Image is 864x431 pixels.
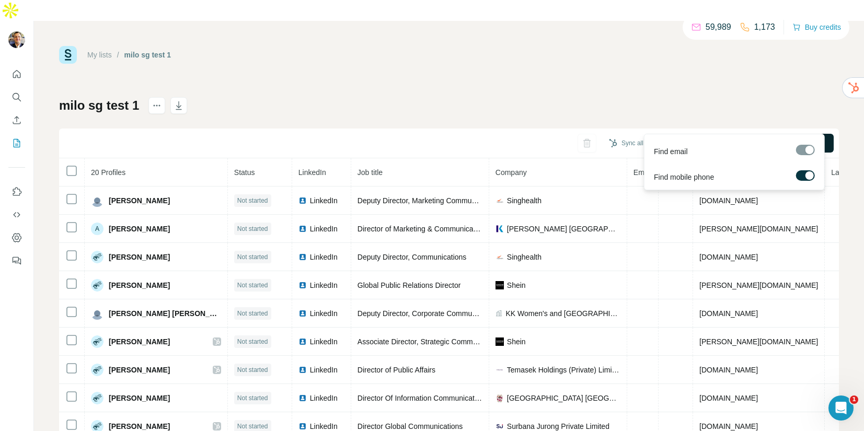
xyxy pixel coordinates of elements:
span: LinkedIn [310,365,338,375]
span: LinkedIn [310,195,338,206]
span: Deputy Director, Corporate Communications [358,309,501,318]
span: Status [234,168,255,177]
span: 1 [850,395,858,404]
span: [PERSON_NAME][DOMAIN_NAME] [699,225,818,233]
div: A [91,223,103,235]
span: 20 Profiles [91,168,125,177]
span: [PERSON_NAME] [109,224,170,234]
span: [GEOGRAPHIC_DATA] [GEOGRAPHIC_DATA] [507,393,620,403]
img: Avatar [91,364,103,376]
span: Singhealth [507,252,542,262]
span: [PERSON_NAME] [109,336,170,347]
img: LinkedIn logo [298,196,307,205]
span: [DOMAIN_NAME] [699,422,758,430]
button: Buy credits [792,20,841,34]
span: Not started [237,224,268,234]
span: Director of Marketing & Communications [358,225,489,233]
span: [PERSON_NAME] [PERSON_NAME] [109,308,221,319]
li: / [117,50,119,60]
span: Not started [237,309,268,318]
span: Not started [237,365,268,375]
span: Not started [237,252,268,262]
span: [PERSON_NAME] [109,252,170,262]
span: LinkedIn [310,224,338,234]
img: LinkedIn logo [298,281,307,289]
iframe: Intercom live chat [828,395,854,421]
span: Landline [831,168,859,177]
img: LinkedIn logo [298,253,307,261]
span: [DOMAIN_NAME] [699,253,758,261]
span: Not started [237,422,268,431]
span: [DOMAIN_NAME] [699,366,758,374]
button: Use Surfe on LinkedIn [8,182,25,201]
button: Enrich CSV [8,111,25,130]
button: My lists [8,134,25,153]
span: KK Women's and [GEOGRAPHIC_DATA] [505,308,620,319]
span: LinkedIn [310,308,338,319]
img: Avatar [91,251,103,263]
img: LinkedIn logo [298,394,307,402]
span: [PERSON_NAME] [109,280,170,290]
a: My lists [87,51,112,59]
img: company-logo [496,281,504,289]
span: Director of Public Affairs [358,366,435,374]
img: company-logo [496,196,504,205]
h1: milo sg test 1 [59,97,139,114]
img: Avatar [91,279,103,292]
span: Singhealth [507,195,542,206]
span: Find mobile phone [654,172,714,182]
span: Director Global Communications [358,422,463,430]
span: Job title [358,168,383,177]
span: [DOMAIN_NAME] [699,309,758,318]
span: [DOMAIN_NAME] [699,394,758,402]
span: Not started [237,393,268,403]
span: LinkedIn [298,168,326,177]
img: Avatar [91,335,103,348]
span: Not started [237,196,268,205]
img: LinkedIn logo [298,309,307,318]
button: Use Surfe API [8,205,25,224]
button: Search [8,88,25,107]
img: company-logo [496,253,504,261]
span: Associate Director, Strategic Communications (ESG Communications) [358,337,585,346]
button: Quick start [8,65,25,84]
span: Not started [237,337,268,346]
span: Shein [507,280,526,290]
img: LinkedIn logo [298,366,307,374]
span: [PERSON_NAME] [109,393,170,403]
span: [PERSON_NAME] [GEOGRAPHIC_DATA] [507,224,620,234]
p: 1,173 [754,21,775,33]
img: LinkedIn logo [298,422,307,430]
span: [DOMAIN_NAME] [699,196,758,205]
span: Not started [237,281,268,290]
img: company-logo [496,225,504,233]
img: LinkedIn logo [298,225,307,233]
span: LinkedIn [310,280,338,290]
span: Global Public Relations Director [358,281,461,289]
span: [PERSON_NAME] [109,195,170,206]
span: LinkedIn [310,336,338,347]
span: [PERSON_NAME] [109,365,170,375]
img: company-logo [496,366,504,374]
button: Sync all to HubSpot (20) [602,135,697,151]
span: Find email [654,146,688,157]
span: LinkedIn [310,393,338,403]
span: Deputy Director, Marketing Communications [358,196,501,205]
span: LinkedIn [310,252,338,262]
span: Shein [507,336,526,347]
button: Dashboard [8,228,25,247]
span: [PERSON_NAME][DOMAIN_NAME] [699,337,818,346]
button: actions [148,97,165,114]
span: Temasek Holdings (Private) Limited [507,365,620,375]
span: Email [633,168,652,177]
img: Avatar [91,307,103,320]
img: Avatar [91,194,103,207]
img: LinkedIn logo [298,337,307,346]
img: company-logo [496,394,504,402]
img: Avatar [91,392,103,404]
button: Feedback [8,251,25,270]
img: Avatar [8,31,25,48]
span: Director Of Information Communication Technology [358,394,523,402]
span: [PERSON_NAME][DOMAIN_NAME] [699,281,818,289]
span: Deputy Director, Communications [358,253,467,261]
